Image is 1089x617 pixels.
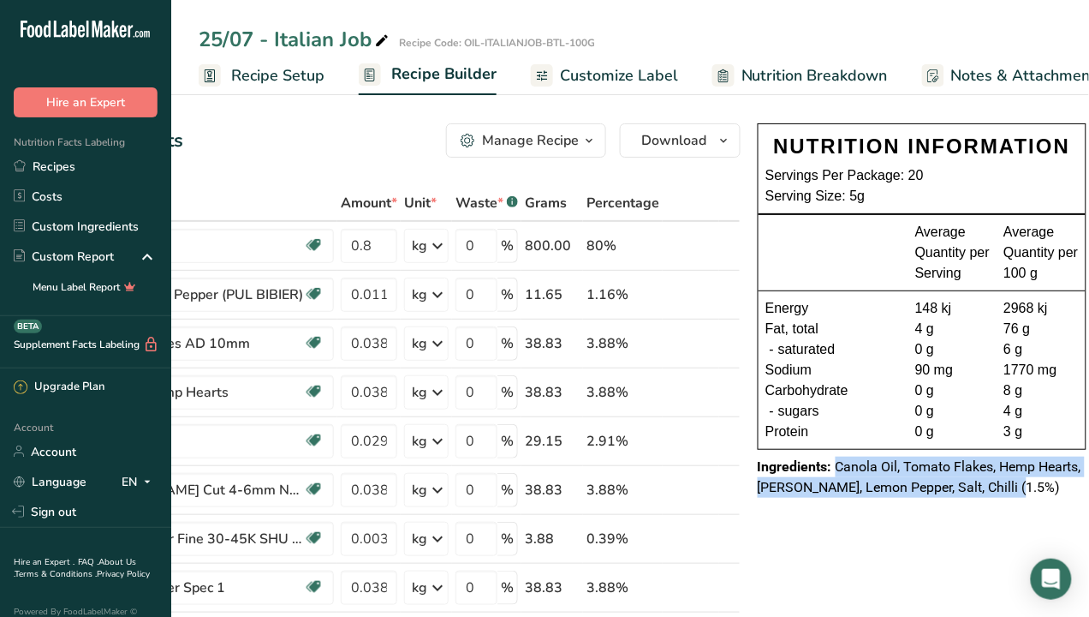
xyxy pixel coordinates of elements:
a: Language [14,467,86,497]
div: Upgrade Plan [14,379,104,396]
span: Customize Label [560,64,678,87]
div: 6 g [1004,339,1080,360]
span: Ingredients: [758,458,832,475]
span: Recipe Builder [391,63,497,86]
div: 800.00 [525,236,580,256]
div: BETA [14,320,42,333]
a: Privacy Policy [97,568,150,580]
div: 3.88% [586,382,659,403]
div: Chilli Powder Fine 30-45K SHU (Medium) [89,529,303,549]
div: 3.88 [525,529,580,549]
a: Hire an Expert . [14,556,74,568]
div: 3.88% [586,480,659,500]
span: Unit [404,193,437,213]
div: 1770 mg [1004,360,1080,380]
div: kg [412,236,427,256]
a: Recipe Setup [199,57,324,95]
span: sugars [778,401,819,422]
div: kg [412,578,427,598]
div: 8 g [1004,380,1080,401]
div: 4 g [915,319,991,339]
div: 3.88% [586,578,659,598]
div: 76 g [1004,319,1080,339]
div: Open Intercom Messenger [1031,559,1072,600]
span: saturated [778,339,836,360]
div: NUTRITION INFORMATION [765,131,1079,162]
span: Percentage [586,193,659,213]
div: - [765,401,778,422]
button: Download [620,123,741,158]
div: 3.88% [586,333,659,354]
div: 38.83 [525,480,580,500]
button: Manage Recipe [446,123,606,158]
div: 90 mg [915,360,991,380]
div: 2.91% [586,431,659,452]
div: Salt Plain [89,431,303,452]
div: Lemon Pepper Spec 1 [89,578,303,598]
span: Amount [341,193,397,213]
span: Download [641,130,706,151]
a: Customize Label [531,57,678,95]
div: 38.83 [525,578,580,598]
div: Canola Oil [89,236,303,256]
a: Terms & Conditions . [15,568,97,580]
div: [PERSON_NAME] Cut 4-6mm Natural [89,480,303,500]
div: Custom Report [14,248,114,266]
div: 0 g [915,380,991,401]
div: 25/07 - Italian Job [199,24,392,55]
span: Canola Oil, Tomato Flakes, Hemp Hearts, [PERSON_NAME], Lemon Pepper, Salt, Chilli (1.5%) [758,458,1081,495]
div: EN [122,471,158,492]
div: 0 g [915,339,991,360]
div: A Grade Hemp Hearts [89,382,303,403]
div: 2968 kj [1004,298,1080,319]
div: 38.83 [525,333,580,354]
span: Grams [525,193,567,213]
span: Recipe Setup [231,64,324,87]
span: Nutrition Breakdown [741,64,888,87]
div: kg [412,529,427,549]
span: Fat, total [765,319,818,339]
div: 3 g [1004,422,1080,442]
div: kg [412,333,427,354]
a: About Us . [14,556,136,580]
span: Protein [765,422,809,442]
div: Recipe Code: OIL-ITALIANJOB-BTL-100G [399,35,595,51]
div: Manage Recipe [482,130,579,151]
div: Tomato Flakes AD 10mm [89,333,303,354]
div: 148 kj [915,298,991,319]
a: Recipe Builder [359,55,497,96]
div: kg [412,431,427,452]
span: Sodium [765,360,812,380]
div: 4 g [1004,401,1080,422]
div: 38.83 [525,382,580,403]
div: 80% [586,236,659,256]
div: 11.65 [525,285,580,305]
div: kg [412,382,427,403]
div: Aleppo Chilli Pepper (PUL BIBIER) [89,285,303,305]
div: 0 g [915,401,991,422]
button: Hire an Expert [14,87,158,117]
div: 29.15 [525,431,580,452]
div: Servings Per Package: 20 [765,165,1079,186]
span: Energy [765,298,809,319]
div: Average Quantity per 100 g [1004,222,1080,284]
div: Serving Size: 5g [765,186,1079,207]
div: kg [412,285,427,305]
div: - [765,339,778,360]
div: 1.16% [586,285,659,305]
a: FAQ . [78,556,98,568]
div: 0.39% [586,529,659,549]
div: Average Quantity per Serving [915,222,991,284]
a: Nutrition Breakdown [712,57,888,95]
div: Waste [455,193,518,213]
div: 0 g [915,422,991,442]
span: Carbohydrate [765,380,848,401]
div: kg [412,480,427,500]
